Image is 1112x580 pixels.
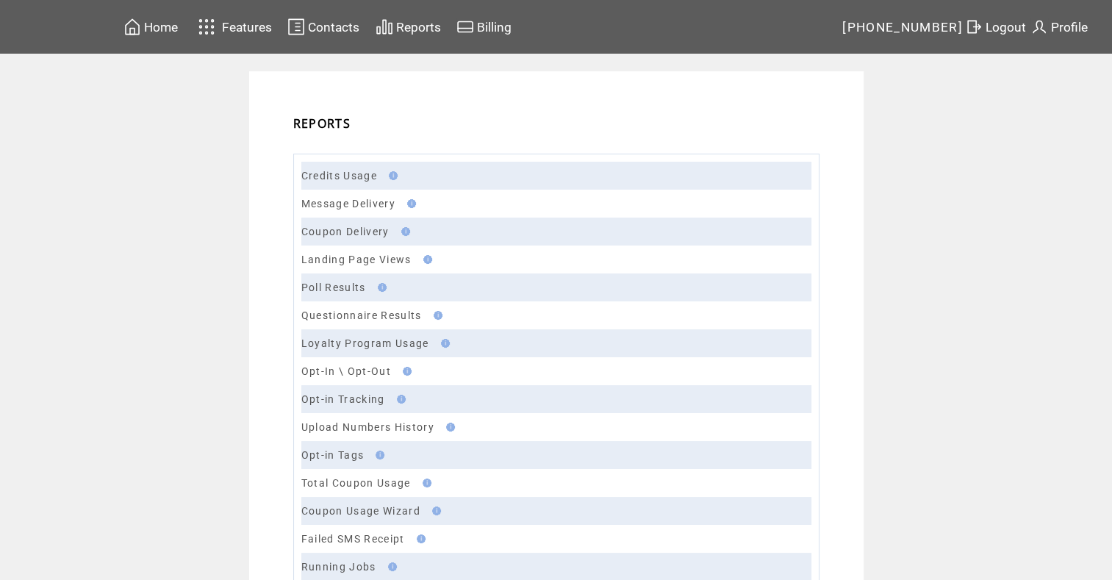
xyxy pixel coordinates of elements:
[287,18,305,36] img: contacts.svg
[965,18,983,36] img: exit.svg
[301,226,390,237] a: Coupon Delivery
[1030,18,1048,36] img: profile.svg
[1028,15,1090,38] a: Profile
[842,20,963,35] span: [PHONE_NUMBER]
[301,337,429,349] a: Loyalty Program Usage
[963,15,1028,38] a: Logout
[301,421,434,433] a: Upload Numbers History
[222,20,272,35] span: Features
[428,506,441,515] img: help.gif
[301,561,376,573] a: Running Jobs
[301,477,411,489] a: Total Coupon Usage
[123,18,141,36] img: home.svg
[392,395,406,404] img: help.gif
[373,15,443,38] a: Reports
[418,479,431,487] img: help.gif
[308,20,359,35] span: Contacts
[194,15,220,39] img: features.svg
[437,339,450,348] img: help.gif
[403,199,416,208] img: help.gif
[121,15,180,38] a: Home
[301,365,391,377] a: Opt-In \ Opt-Out
[384,562,397,571] img: help.gif
[376,18,393,36] img: chart.svg
[412,534,426,543] img: help.gif
[477,20,512,35] span: Billing
[429,311,442,320] img: help.gif
[1051,20,1088,35] span: Profile
[301,309,422,321] a: Questionnaire Results
[986,20,1026,35] span: Logout
[301,449,365,461] a: Opt-in Tags
[371,451,384,459] img: help.gif
[384,171,398,180] img: help.gif
[373,283,387,292] img: help.gif
[285,15,362,38] a: Contacts
[442,423,455,432] img: help.gif
[301,198,395,210] a: Message Delivery
[398,367,412,376] img: help.gif
[301,254,412,265] a: Landing Page Views
[397,227,410,236] img: help.gif
[454,15,514,38] a: Billing
[301,505,420,517] a: Coupon Usage Wizard
[456,18,474,36] img: creidtcard.svg
[301,393,385,405] a: Opt-in Tracking
[144,20,178,35] span: Home
[301,282,366,293] a: Poll Results
[301,170,377,182] a: Credits Usage
[293,115,351,132] span: REPORTS
[301,533,405,545] a: Failed SMS Receipt
[396,20,441,35] span: Reports
[419,255,432,264] img: help.gif
[192,12,275,41] a: Features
